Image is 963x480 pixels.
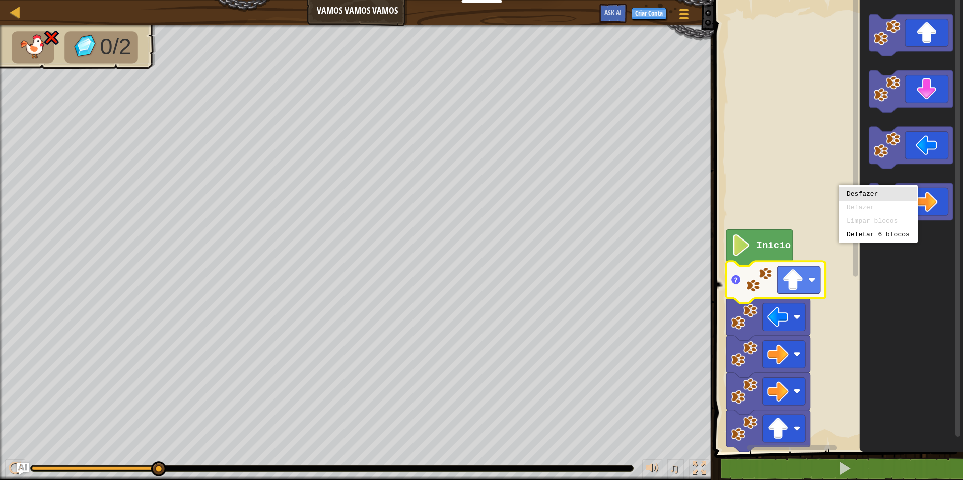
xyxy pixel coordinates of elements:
li: O teu herói tem de sobreviver. [12,31,53,63]
button: Criar Conta [632,8,666,20]
li: Apanha as gemas. [64,31,138,63]
button: Ask AI [17,463,29,475]
div: Desfazer [847,190,910,198]
button: Ajuste o volume [642,459,662,480]
span: Ask AI [604,8,622,17]
span: ♫ [669,461,679,476]
span: 0/2 [100,34,131,59]
button: ♫ [667,459,684,480]
div: Limpar blocos [847,217,910,225]
button: Ctrl + P: Play [5,459,25,480]
text: Início [756,240,791,251]
button: Ask AI [599,4,627,23]
button: Mostrar menu do jogo [671,4,697,28]
button: Toggle fullscreen [689,459,709,480]
div: Refazer [847,204,910,211]
div: Deletar 6 blocos [847,231,910,238]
